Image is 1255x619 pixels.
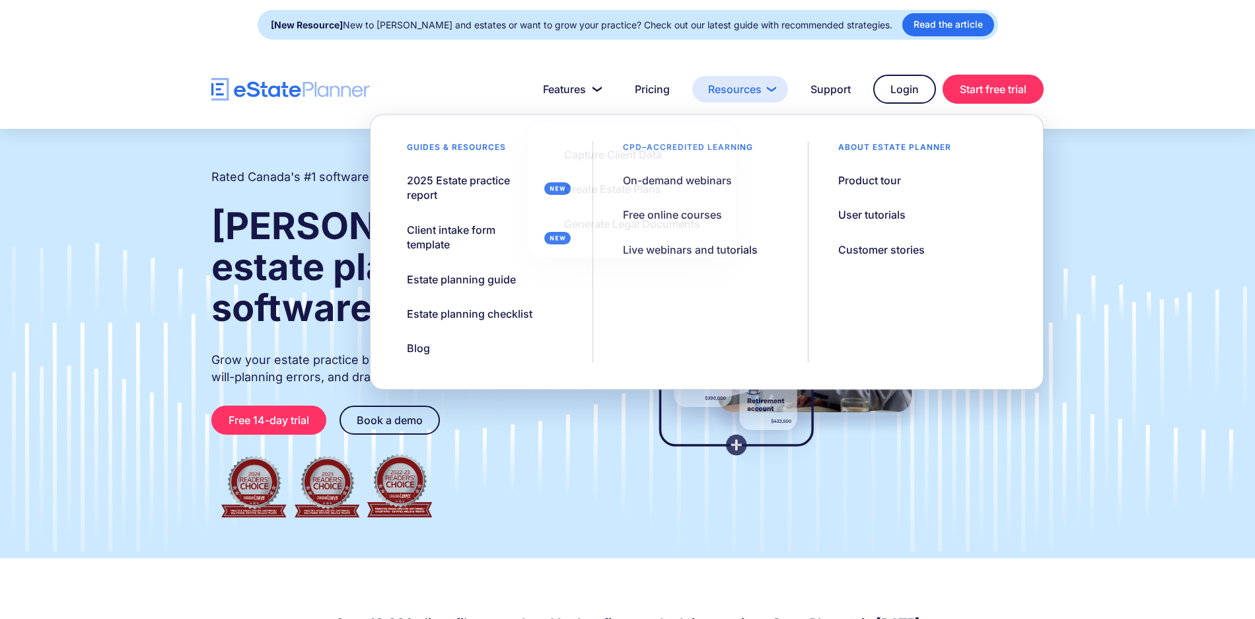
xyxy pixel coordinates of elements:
[548,210,717,238] a: Generate Legal Documents
[564,217,700,231] div: Generate Legal Documents
[390,141,522,160] div: Guides & resources
[271,16,892,34] div: New to [PERSON_NAME] and estates or want to grow your practice? Check out our latest guide with r...
[619,76,686,102] a: Pricing
[548,141,678,168] a: Capture Client Data
[211,168,502,186] h2: Rated Canada's #1 software for estate practitioners
[564,147,662,162] div: Capture Client Data
[211,406,326,435] a: Free 14-day trial
[943,75,1044,104] a: Start free trial
[822,141,968,160] div: About estate planner
[692,76,788,102] a: Resources
[822,236,941,264] a: Customer stories
[407,173,539,203] div: 2025 Estate practice report
[407,341,430,355] div: Blog
[902,13,994,36] a: Read the article
[838,207,906,222] div: User tutorials
[407,272,516,287] div: Estate planning guide
[211,78,370,101] a: home
[211,203,600,330] strong: [PERSON_NAME] and estate planning software
[407,307,532,321] div: Estate planning checklist
[340,406,440,435] a: Book a demo
[527,76,612,102] a: Features
[838,173,901,188] div: Product tour
[271,19,343,30] strong: [New Resource]
[390,266,532,293] a: Estate planning guide
[548,175,678,203] a: Create Estate Plans
[390,216,579,259] a: Client intake form template
[211,351,602,386] p: Grow your estate practice by streamlining client intake, reducing will-planning errors, and draft...
[390,166,579,209] a: 2025 Estate practice report
[795,76,867,102] a: Support
[407,223,539,252] div: Client intake form template
[822,166,917,194] a: Product tour
[838,242,925,257] div: Customer stories
[564,182,661,196] div: Create Estate Plans
[873,75,936,104] a: Login
[390,300,549,328] a: Estate planning checklist
[390,334,447,362] a: Blog
[822,201,922,229] a: User tutorials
